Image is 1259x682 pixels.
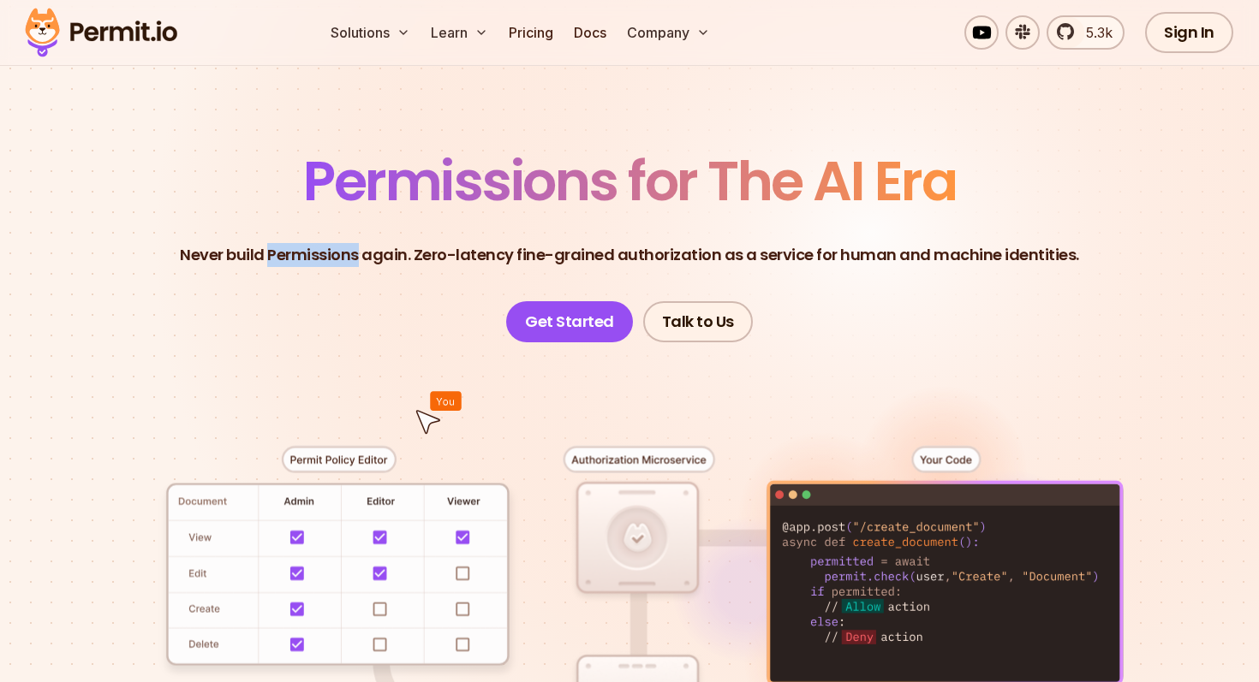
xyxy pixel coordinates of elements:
a: Pricing [502,15,560,50]
a: Get Started [506,301,633,342]
button: Solutions [324,15,417,50]
span: Permissions for The AI Era [303,143,956,219]
a: Talk to Us [643,301,753,342]
img: Permit logo [17,3,185,62]
p: Never build Permissions again. Zero-latency fine-grained authorization as a service for human and... [180,243,1079,267]
a: 5.3k [1047,15,1125,50]
a: Docs [567,15,613,50]
a: Sign In [1145,12,1233,53]
span: 5.3k [1076,22,1113,43]
button: Company [620,15,717,50]
button: Learn [424,15,495,50]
